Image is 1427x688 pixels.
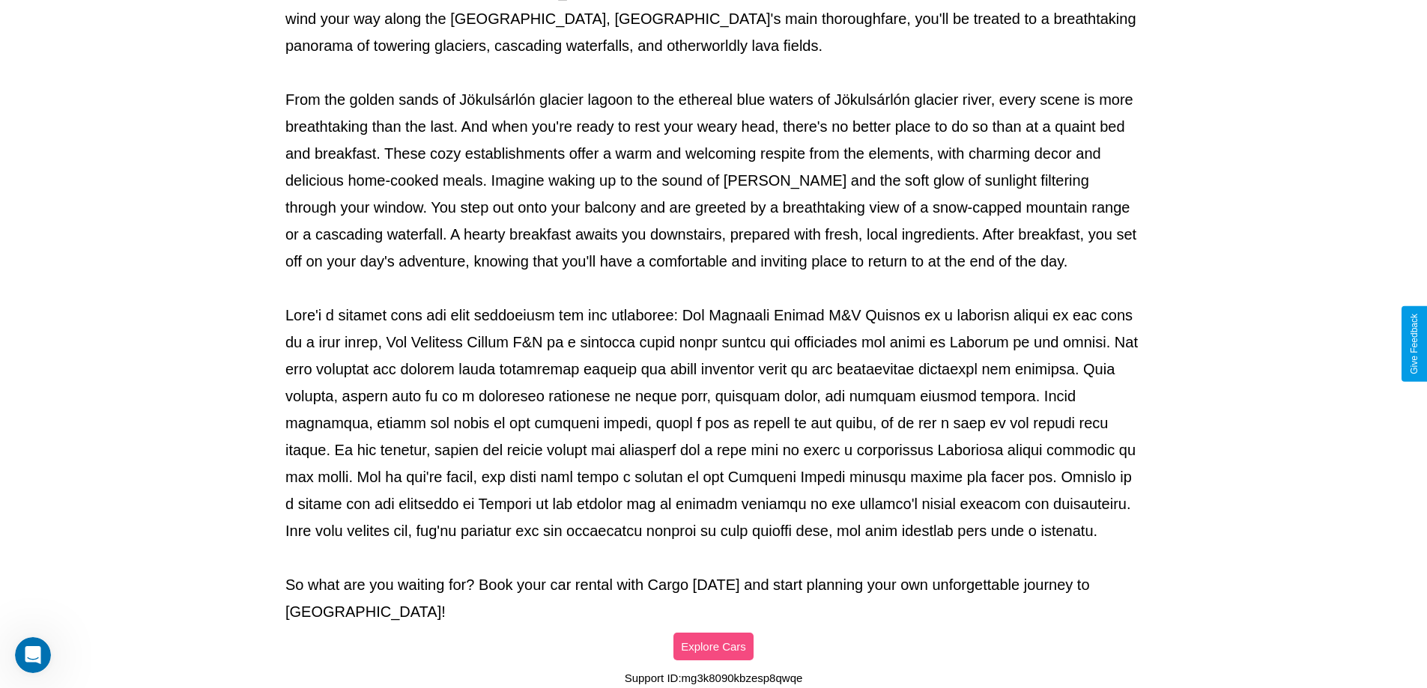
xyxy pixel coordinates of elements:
[625,668,803,688] p: Support ID: mg3k8090kbzesp8qwqe
[15,637,51,673] iframe: Intercom live chat
[1409,314,1420,374] div: Give Feedback
[673,633,754,660] button: Explore Cars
